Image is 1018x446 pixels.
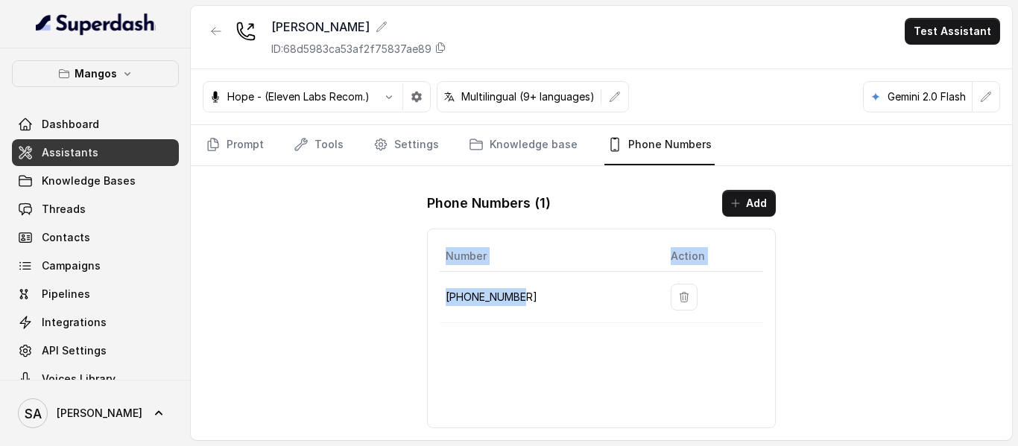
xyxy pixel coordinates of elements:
[42,117,99,132] span: Dashboard
[42,287,90,302] span: Pipelines
[12,366,179,392] a: Voices Library
[203,125,267,165] a: Prompt
[203,125,1000,165] nav: Tabs
[12,281,179,308] a: Pipelines
[870,91,882,103] svg: google logo
[722,190,776,217] button: Add
[12,309,179,336] a: Integrations
[42,258,101,273] span: Campaigns
[12,196,179,223] a: Threads
[12,252,179,279] a: Campaigns
[271,18,446,36] div: [PERSON_NAME]
[25,406,42,421] text: SA
[42,230,90,245] span: Contacts
[36,12,156,36] img: light.svg
[57,406,142,421] span: [PERSON_NAME]
[12,224,179,251] a: Contacts
[659,241,763,272] th: Action
[604,125,715,165] a: Phone Numbers
[370,125,442,165] a: Settings
[466,125,581,165] a: Knowledge base
[42,202,86,217] span: Threads
[12,337,179,364] a: API Settings
[42,315,107,330] span: Integrations
[905,18,1000,45] button: Test Assistant
[42,372,116,386] span: Voices Library
[12,60,179,87] button: Mangos
[446,288,647,306] p: [PHONE_NUMBER]
[271,42,431,57] p: ID: 68d5983ca53af2f75837ae89
[12,111,179,138] a: Dashboard
[461,89,595,104] p: Multilingual (9+ languages)
[42,343,107,358] span: API Settings
[42,173,136,188] span: Knowledge Bases
[12,168,179,194] a: Knowledge Bases
[12,139,179,166] a: Assistants
[888,89,966,104] p: Gemini 2.0 Flash
[227,89,370,104] p: Hope - (Eleven Labs Recom.)
[42,145,98,160] span: Assistants
[440,241,659,272] th: Number
[291,125,347,165] a: Tools
[12,392,179,434] a: [PERSON_NAME]
[427,191,551,215] h1: Phone Numbers ( 1 )
[75,65,117,83] p: Mangos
